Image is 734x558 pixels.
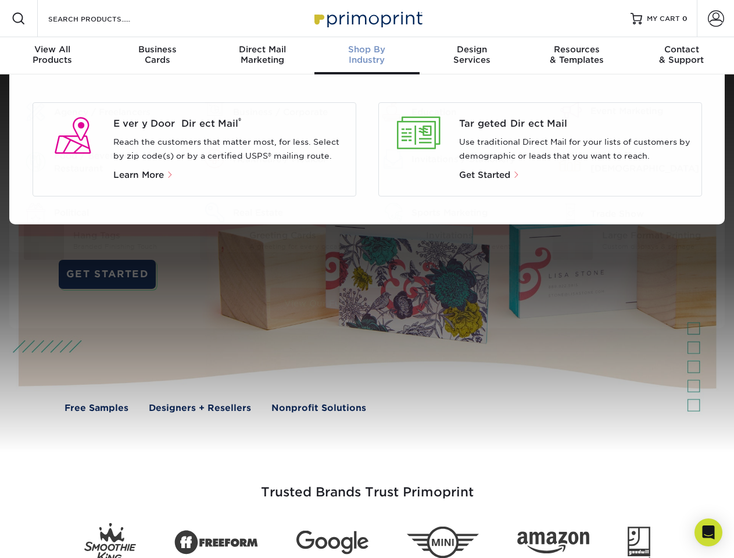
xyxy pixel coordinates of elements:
[105,37,209,74] a: BusinessCards
[647,14,680,24] span: MY CART
[270,288,456,319] a: View Our Full List of Products (28)
[296,531,368,555] img: Google
[682,15,688,23] span: 0
[411,206,537,219] div: Sports Marketing
[629,44,734,65] div: & Support
[197,149,359,169] a: Healthcare / Medical
[411,153,537,166] div: Invitations / Stationery
[197,102,359,121] a: Business / Corporate
[54,149,180,175] div: Food / Beverage / Restaurant
[197,203,359,222] a: Real Estate
[376,102,538,121] a: Education
[314,37,419,74] a: Shop ByIndustry
[210,44,314,65] div: Marketing
[554,102,716,119] a: Event Marketing
[420,37,524,74] a: DesignServices
[233,153,359,166] div: Healthcare / Medical
[18,149,180,175] a: Food / Beverage / Restaurant
[411,106,537,119] div: Education
[628,527,650,558] img: Goodwill
[105,44,209,55] span: Business
[694,518,722,546] div: Open Intercom Messenger
[524,44,629,65] div: & Templates
[18,102,180,121] a: Agency / Freelancers
[590,105,716,117] div: Event Marketing
[524,44,629,55] span: Resources
[27,457,707,514] h3: Trusted Brands Trust Primoprint
[376,149,538,169] a: Invitations / Stationery
[233,206,359,219] div: Real Estate
[210,37,314,74] a: Direct MailMarketing
[105,44,209,65] div: Cards
[18,203,180,222] a: Political
[54,206,180,219] div: Political
[233,106,359,119] div: Business / Corporate
[376,203,538,222] a: Sports Marketing
[554,203,716,224] a: Trade Show
[54,106,180,119] div: Agency / Freelancers
[309,6,425,31] img: Primoprint
[629,37,734,74] a: Contact& Support
[629,44,734,55] span: Contact
[590,149,716,175] div: Nonprofit / [DEMOGRAPHIC_DATA]
[314,44,419,65] div: Industry
[590,208,716,220] div: Trade Show
[420,44,524,65] div: Services
[210,44,314,55] span: Direct Mail
[517,532,589,554] img: Amazon
[420,44,524,55] span: Design
[524,37,629,74] a: Resources& Templates
[554,149,716,175] a: Nonprofit / [DEMOGRAPHIC_DATA]
[314,44,419,55] span: Shop By
[47,12,160,26] input: SEARCH PRODUCTS.....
